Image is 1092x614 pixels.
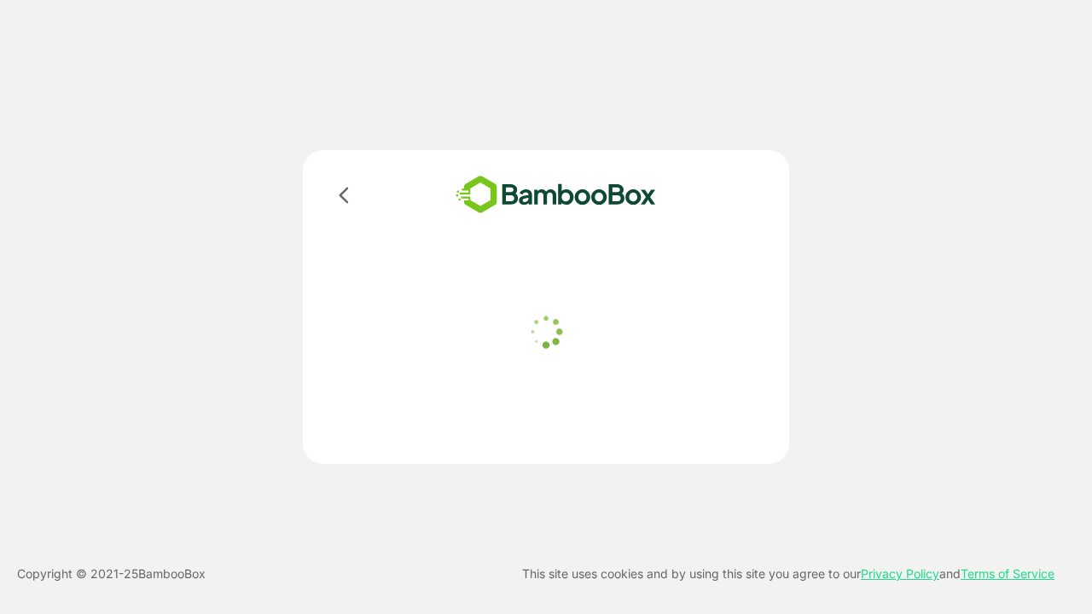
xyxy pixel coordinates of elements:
a: Terms of Service [961,566,1054,581]
img: loader [525,310,567,353]
a: Privacy Policy [861,566,939,581]
p: This site uses cookies and by using this site you agree to our and [522,564,1054,584]
img: bamboobox [431,171,681,219]
p: Copyright © 2021- 25 BambooBox [17,564,206,584]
